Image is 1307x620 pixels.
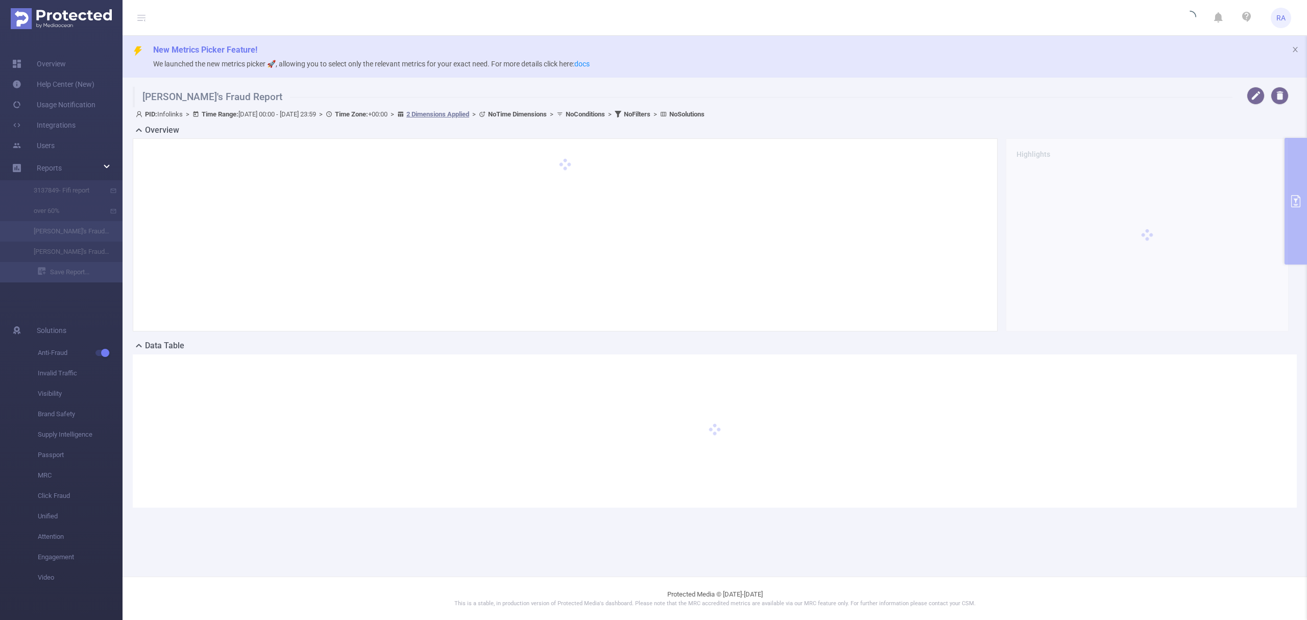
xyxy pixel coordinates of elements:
h2: Overview [145,124,179,136]
span: > [650,110,660,118]
i: icon: user [136,111,145,117]
footer: Protected Media © [DATE]-[DATE] [123,577,1307,620]
a: Overview [12,54,66,74]
p: This is a stable, in production version of Protected Media's dashboard. Please note that the MRC ... [148,600,1281,608]
span: New Metrics Picker Feature! [153,45,257,55]
i: icon: close [1292,46,1299,53]
u: 2 Dimensions Applied [406,110,469,118]
span: > [469,110,479,118]
span: Supply Intelligence [38,424,123,445]
h2: Data Table [145,340,184,352]
span: Video [38,567,123,588]
span: Unified [38,506,123,527]
button: icon: close [1292,44,1299,55]
span: > [605,110,615,118]
span: Solutions [37,320,66,341]
b: No Time Dimensions [488,110,547,118]
span: Invalid Traffic [38,363,123,384]
a: Users [12,135,55,156]
b: No Filters [624,110,650,118]
a: Integrations [12,115,76,135]
b: No Conditions [566,110,605,118]
i: icon: loading [1184,11,1196,25]
a: docs [574,60,590,68]
span: Reports [37,164,62,172]
b: Time Range: [202,110,238,118]
span: > [183,110,192,118]
span: We launched the new metrics picker 🚀, allowing you to select only the relevant metrics for your e... [153,60,590,68]
span: Click Fraud [38,486,123,506]
i: icon: thunderbolt [133,46,143,56]
span: RA [1276,8,1286,28]
span: > [388,110,397,118]
img: Protected Media [11,8,112,29]
span: Infolinks [DATE] 00:00 - [DATE] 23:59 +00:00 [136,110,705,118]
span: Brand Safety [38,404,123,424]
b: PID: [145,110,157,118]
span: MRC [38,465,123,486]
span: Engagement [38,547,123,567]
span: Anti-Fraud [38,343,123,363]
b: Time Zone: [335,110,368,118]
span: Visibility [38,384,123,404]
span: > [547,110,556,118]
h1: [PERSON_NAME]'s Fraud Report [133,87,1232,107]
span: Attention [38,527,123,547]
a: Reports [37,158,62,178]
a: Help Center (New) [12,74,94,94]
b: No Solutions [669,110,705,118]
a: Usage Notification [12,94,95,115]
span: Passport [38,445,123,465]
span: > [316,110,326,118]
